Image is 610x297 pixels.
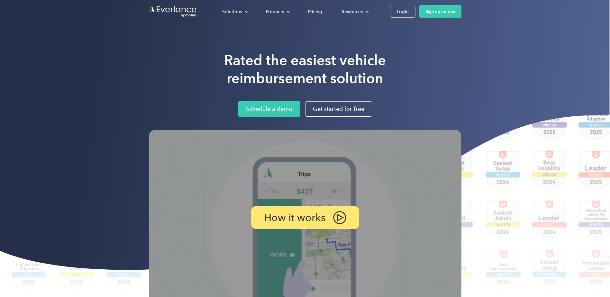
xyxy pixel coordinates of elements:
[397,8,409,16] div: Login
[238,101,300,117] a: Schedule a demo
[302,6,329,17] a: Pricing
[222,8,242,16] div: Solutions
[305,101,372,117] a: Get started for free
[419,5,461,18] a: Sign up for free
[264,213,325,222] p: How it works
[390,6,415,18] a: Login
[308,8,322,16] div: Pricing
[224,51,386,87] h1: Rated the easiest vehicle reimbursement solution
[266,8,284,16] div: Products
[341,8,363,16] div: Resources
[149,5,197,18] a: Go to homepage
